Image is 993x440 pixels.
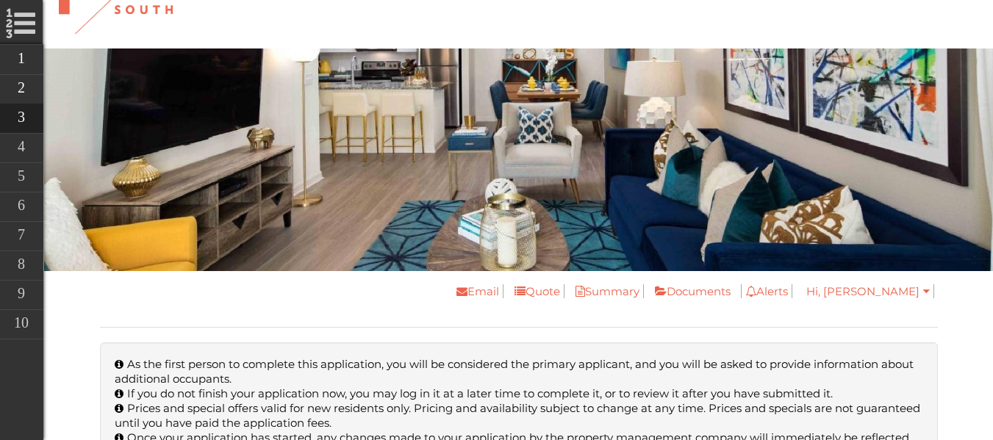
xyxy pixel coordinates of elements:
[115,386,923,401] li: If you do not finish your application now, you may log in it at a later time to complete it, or t...
[564,284,644,298] a: Summary
[644,284,734,298] a: Documents
[503,284,564,298] a: Quote
[115,401,923,430] li: Prices and special offers valid for new residents only. Pricing and availability subject to chang...
[115,357,923,386] li: As the first person to complete this application, you will be considered the primary applicant, a...
[803,284,934,298] a: Hi, [PERSON_NAME]
[741,284,792,298] a: Alerts
[44,48,993,271] img: A living room with a blue couch and a television on the wall.
[445,284,503,298] a: Email
[44,48,993,271] div: banner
